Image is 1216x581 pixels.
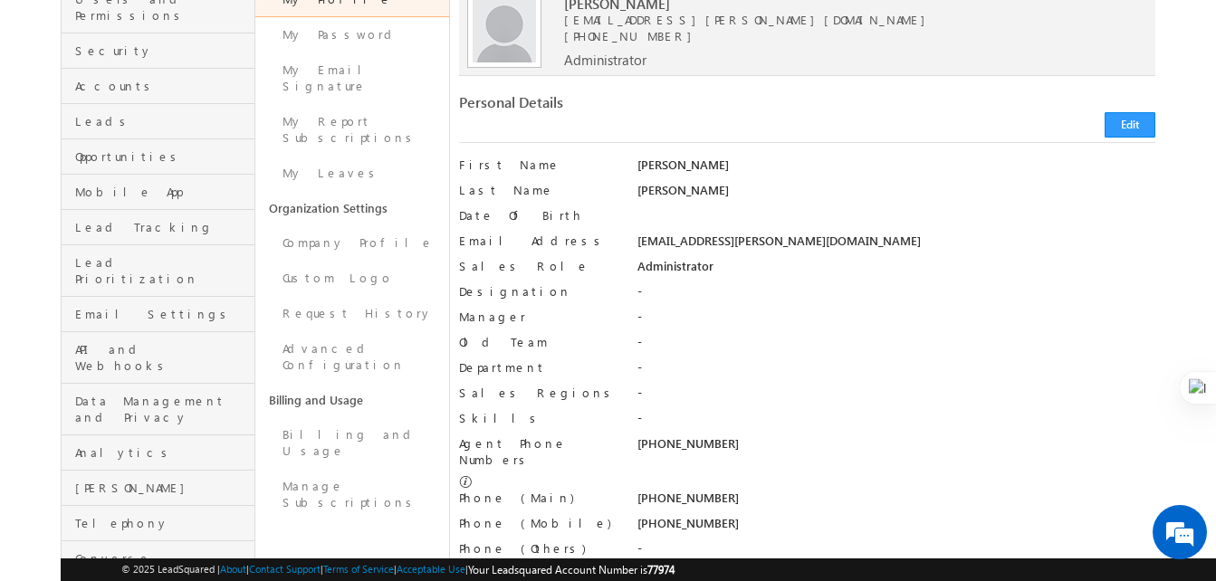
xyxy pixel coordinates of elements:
[75,219,250,235] span: Lead Tracking
[255,17,449,52] a: My Password
[75,184,250,200] span: Mobile App
[397,563,465,575] a: Acceptable Use
[564,52,646,68] span: Administrator
[249,563,321,575] a: Contact Support
[62,435,254,471] a: Analytics
[459,410,620,426] label: Skills
[255,191,449,225] a: Organization Settings
[75,113,250,129] span: Leads
[62,139,254,175] a: Opportunities
[255,156,449,191] a: My Leaves
[459,233,620,249] label: Email Address
[62,210,254,245] a: Lead Tracking
[75,306,250,322] span: Email Settings
[121,561,675,578] span: © 2025 LeadSquared | | | | |
[637,410,1155,435] div: -
[564,12,1121,28] span: [EMAIL_ADDRESS][PERSON_NAME][DOMAIN_NAME]
[459,157,620,173] label: First Name
[637,283,1155,309] div: -
[62,384,254,435] a: Data Management and Privacy
[62,104,254,139] a: Leads
[75,43,250,59] span: Security
[62,33,254,69] a: Security
[637,490,1155,515] div: [PHONE_NUMBER]
[637,435,1155,461] div: [PHONE_NUMBER]
[459,182,620,198] label: Last Name
[637,540,1155,566] div: -
[637,157,1155,182] div: [PERSON_NAME]
[459,515,611,531] label: Phone (Mobile)
[459,309,620,325] label: Manager
[468,563,675,576] span: Your Leadsquared Account Number is
[62,175,254,210] a: Mobile App
[255,417,449,469] a: Billing and Usage
[75,550,250,567] span: Converse
[255,261,449,296] a: Custom Logo
[62,541,254,576] a: Converse
[637,182,1155,207] div: [PERSON_NAME]
[75,78,250,94] span: Accounts
[637,233,1155,258] div: [EMAIL_ADDRESS][PERSON_NAME][DOMAIN_NAME]
[637,515,1155,540] div: [PHONE_NUMBER]
[255,296,449,331] a: Request History
[459,490,620,506] label: Phone (Main)
[62,332,254,384] a: API and Webhooks
[637,385,1155,410] div: -
[637,309,1155,334] div: -
[255,469,449,520] a: Manage Subscriptions
[323,563,394,575] a: Terms of Service
[459,94,799,119] div: Personal Details
[564,28,701,43] span: [PHONE_NUMBER]
[75,393,250,425] span: Data Management and Privacy
[62,471,254,506] a: [PERSON_NAME]
[459,207,620,224] label: Date Of Birth
[62,297,254,332] a: Email Settings
[255,225,449,261] a: Company Profile
[459,359,620,376] label: Department
[62,69,254,104] a: Accounts
[255,104,449,156] a: My Report Subscriptions
[459,385,620,401] label: Sales Regions
[647,563,675,576] span: 77974
[637,359,1155,385] div: -
[255,52,449,104] a: My Email Signature
[459,435,620,468] label: Agent Phone Numbers
[75,444,250,461] span: Analytics
[459,334,620,350] label: Old Team
[75,254,250,287] span: Lead Prioritization
[637,334,1155,359] div: -
[255,383,449,417] a: Billing and Usage
[637,258,1155,283] div: Administrator
[1105,112,1155,138] button: Edit
[459,283,620,300] label: Designation
[459,540,620,557] label: Phone (Others)
[62,245,254,297] a: Lead Prioritization
[75,480,250,496] span: [PERSON_NAME]
[220,563,246,575] a: About
[75,515,250,531] span: Telephony
[75,341,250,374] span: API and Webhooks
[459,258,620,274] label: Sales Role
[255,331,449,383] a: Advanced Configuration
[75,148,250,165] span: Opportunities
[62,506,254,541] a: Telephony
